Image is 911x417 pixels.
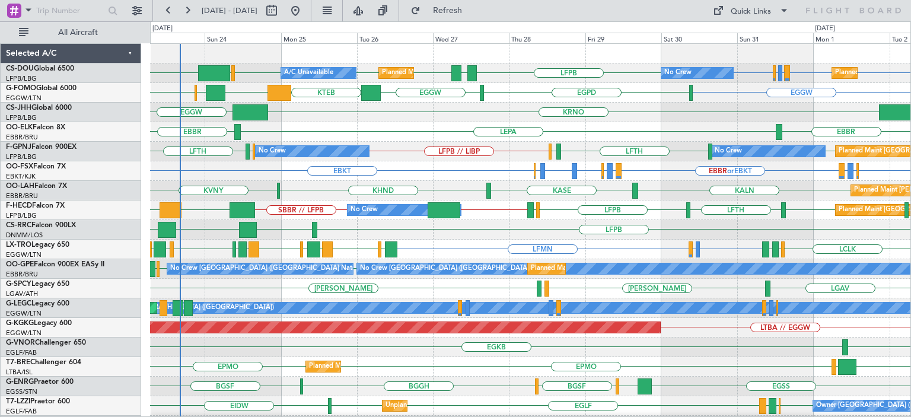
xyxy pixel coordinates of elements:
a: G-LEGCLegacy 600 [6,300,69,307]
span: OO-ELK [6,124,33,131]
span: T7-LZZI [6,398,30,405]
span: Refresh [423,7,473,15]
span: [DATE] - [DATE] [202,5,257,16]
span: G-VNOR [6,339,35,346]
div: Sat 30 [661,33,737,43]
a: G-KGKGLegacy 600 [6,320,72,327]
div: A/C Unavailable [284,64,333,82]
a: LGAV/ATH [6,289,38,298]
a: G-FOMOGlobal 6000 [6,85,77,92]
a: CS-JHHGlobal 6000 [6,104,72,112]
a: T7-BREChallenger 604 [6,359,81,366]
a: EGGW/LTN [6,309,42,318]
span: G-SPCY [6,281,31,288]
div: No Crew [664,64,692,82]
div: Thu 28 [509,33,585,43]
div: No Crew [351,201,378,219]
div: Planned Maint [GEOGRAPHIC_DATA] ([GEOGRAPHIC_DATA]) [382,64,569,82]
span: CS-DOU [6,65,34,72]
div: Wed 27 [433,33,509,43]
a: G-SPCYLegacy 650 [6,281,69,288]
a: EGGW/LTN [6,250,42,259]
a: F-HECDFalcon 7X [6,202,65,209]
span: F-GPNJ [6,144,31,151]
div: Planned Maint [GEOGRAPHIC_DATA] ([GEOGRAPHIC_DATA] National) [531,260,746,278]
a: OO-ELKFalcon 8X [6,124,65,131]
div: Quick Links [731,6,771,18]
span: T7-BRE [6,359,30,366]
div: Mon 1 [813,33,889,43]
span: OO-GPE [6,261,34,268]
div: Sun 24 [205,33,281,43]
a: CS-DOUGlobal 6500 [6,65,74,72]
div: Sun 31 [737,33,813,43]
a: G-VNORChallenger 650 [6,339,86,346]
span: G-ENRG [6,378,34,386]
a: LX-TROLegacy 650 [6,241,69,249]
span: OO-FSX [6,163,33,170]
div: No Crew [715,142,742,160]
span: CS-RRC [6,222,31,229]
a: EGGW/LTN [6,94,42,103]
a: EGLF/FAB [6,348,37,357]
a: LFPB/LBG [6,74,37,83]
a: OO-LAHFalcon 7X [6,183,67,190]
a: DNMM/LOS [6,231,43,240]
a: EBBR/BRU [6,133,38,142]
input: Trip Number [36,2,104,20]
a: EBBR/BRU [6,270,38,279]
span: LX-TRO [6,241,31,249]
div: [DATE] [152,24,173,34]
div: No Crew [GEOGRAPHIC_DATA] ([GEOGRAPHIC_DATA] National) [360,260,559,278]
a: EBBR/BRU [6,192,38,200]
a: EGGW/LTN [6,329,42,338]
button: Refresh [405,1,476,20]
button: Quick Links [707,1,795,20]
div: Fri 29 [585,33,661,43]
span: All Aircraft [31,28,125,37]
div: Planned Maint Warsaw ([GEOGRAPHIC_DATA]) [309,358,452,375]
a: EBKT/KJK [6,172,36,181]
span: G-KGKG [6,320,34,327]
span: CS-JHH [6,104,31,112]
a: LFPB/LBG [6,152,37,161]
div: Tue 26 [357,33,433,43]
button: All Aircraft [13,23,129,42]
a: LFPB/LBG [6,113,37,122]
div: Mon 25 [281,33,357,43]
a: LFPB/LBG [6,211,37,220]
a: F-GPNJFalcon 900EX [6,144,77,151]
a: LTBA/ISL [6,368,33,377]
span: G-FOMO [6,85,36,92]
span: F-HECD [6,202,32,209]
a: G-ENRGPraetor 600 [6,378,74,386]
span: OO-LAH [6,183,34,190]
a: EGSS/STN [6,387,37,396]
div: Sat 23 [129,33,205,43]
div: Unplanned Maint [GEOGRAPHIC_DATA] ([GEOGRAPHIC_DATA]) [386,397,581,415]
div: No Crew [259,142,286,160]
a: EGLF/FAB [6,407,37,416]
span: G-LEGC [6,300,31,307]
a: OO-GPEFalcon 900EX EASy II [6,261,104,268]
div: No Crew [GEOGRAPHIC_DATA] ([GEOGRAPHIC_DATA] National) [170,260,369,278]
a: T7-LZZIPraetor 600 [6,398,70,405]
a: OO-FSXFalcon 7X [6,163,66,170]
div: [DATE] [815,24,835,34]
a: CS-RRCFalcon 900LX [6,222,76,229]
